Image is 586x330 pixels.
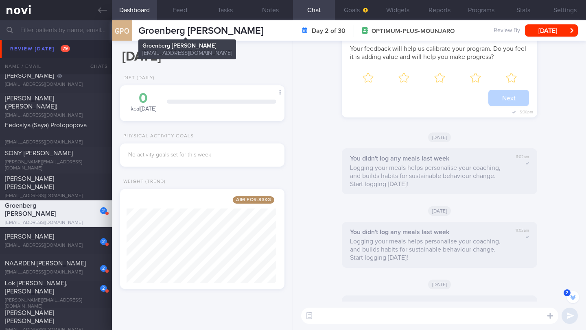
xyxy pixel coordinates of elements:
div: 2 [100,238,107,245]
button: [DATE] [525,24,578,37]
div: 0 [128,91,159,106]
div: [EMAIL_ADDRESS][DOMAIN_NAME] [5,269,107,276]
div: [EMAIL_ADDRESS][DOMAIN_NAME] [5,193,107,199]
div: kcal [DATE] [128,91,159,113]
div: [EMAIL_ADDRESS][DOMAIN_NAME] [5,82,107,88]
div: [PERSON_NAME][EMAIL_ADDRESS][DOMAIN_NAME] [5,297,107,310]
span: [PERSON_NAME] ([PERSON_NAME]) [5,95,57,110]
div: [EMAIL_ADDRESS][DOMAIN_NAME] [5,113,107,119]
span: 11:02am [516,154,529,160]
span: [PERSON_NAME] [PERSON_NAME] [5,176,54,190]
span: [DATE] [428,280,451,289]
span: Fedosiya (Saya) Protopopova [5,122,87,128]
div: 2 [100,207,107,214]
div: 2 [100,265,107,272]
span: NAH [PERSON_NAME] [5,46,69,52]
div: [PERSON_NAME][EMAIL_ADDRESS][DOMAIN_NAME] [5,159,107,172]
strong: Day 2 of 30 [312,27,345,35]
div: [EMAIL_ADDRESS][DOMAIN_NAME] [5,220,107,226]
span: Aim for: 83 kg [233,196,274,204]
div: [EMAIL_ADDRESS][DOMAIN_NAME] [5,55,107,61]
div: [EMAIL_ADDRESS][DOMAIN_NAME] [5,139,107,145]
div: GPO [110,15,134,47]
span: [PERSON_NAME] [5,233,54,240]
div: 2 [100,285,107,292]
p: Your feedback will help us calibrate your program. Do you feel it is adding value and will help y... [350,45,529,61]
span: 11:02am [516,228,529,233]
strong: You didn't log any meals last week [350,229,449,235]
span: 5:30pm [520,109,533,116]
div: Physical Activity Goals [120,133,194,139]
p: Logging your meals helps personalise your coaching, and builds habits for sustainable behaviour c... [350,164,504,188]
span: [PERSON_NAME] [PERSON_NAME] [5,310,54,324]
span: Groenberg [PERSON_NAME] [5,202,56,217]
p: Logging your meals helps personalise your coaching, and builds habits for sustainable behaviour c... [350,237,504,262]
span: Groenberg [PERSON_NAME] [138,26,263,36]
span: 2 [564,289,571,296]
div: Diet (Daily) [120,75,155,81]
span: Lok [PERSON_NAME], [PERSON_NAME] [5,280,68,295]
strong: You didn't log any meals last week [350,155,449,162]
span: [DATE] [428,132,451,142]
button: 2 [567,291,579,303]
span: OPTIMUM-PLUS-MOUNJARO [372,27,455,35]
div: Weight (Trend) [120,179,166,185]
span: [DATE] [428,206,451,216]
span: [PERSON_NAME] [5,72,54,79]
div: [EMAIL_ADDRESS][DOMAIN_NAME] [5,243,107,249]
div: No activity goals set for this week [128,152,276,159]
span: Review By [494,27,520,35]
span: NAARDEN [PERSON_NAME] [5,260,86,267]
span: SONY [PERSON_NAME] [5,150,73,156]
